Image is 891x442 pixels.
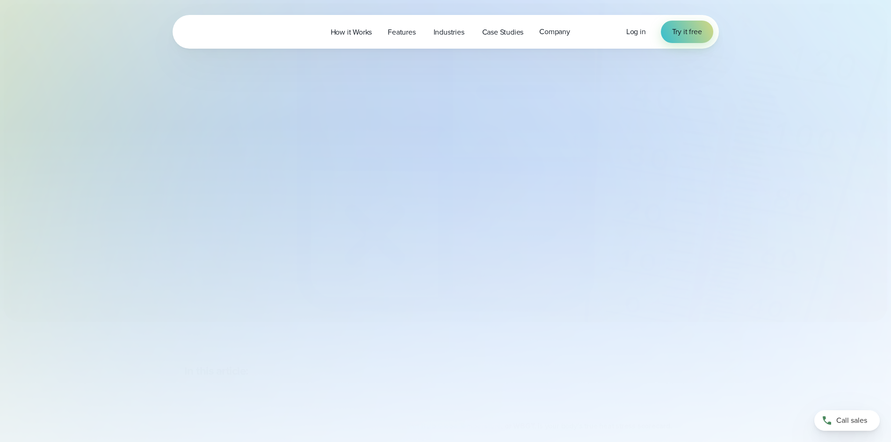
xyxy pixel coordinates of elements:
[539,26,570,37] span: Company
[626,26,646,37] a: Log in
[434,27,464,38] span: Industries
[474,22,532,42] a: Case Studies
[836,415,867,426] span: Call sales
[482,27,524,38] span: Case Studies
[814,410,880,431] a: Call sales
[331,27,372,38] span: How it Works
[388,27,415,38] span: Features
[323,22,380,42] a: How it Works
[661,21,713,43] a: Try it free
[672,26,702,37] span: Try it free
